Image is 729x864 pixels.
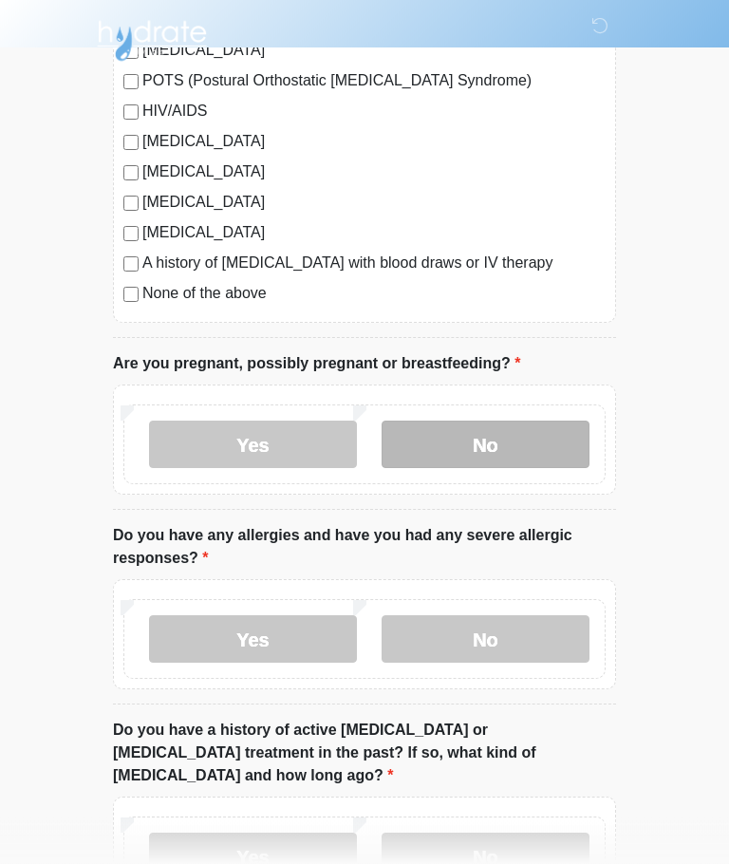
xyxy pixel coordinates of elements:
[142,101,606,123] label: HIV/AIDS
[123,75,139,90] input: POTS (Postural Orthostatic [MEDICAL_DATA] Syndrome)
[142,131,606,154] label: [MEDICAL_DATA]
[123,166,139,181] input: [MEDICAL_DATA]
[382,422,589,469] label: No
[142,283,606,306] label: None of the above
[149,422,357,469] label: Yes
[142,253,606,275] label: A history of [MEDICAL_DATA] with blood draws or IV therapy
[142,161,606,184] label: [MEDICAL_DATA]
[123,227,139,242] input: [MEDICAL_DATA]
[113,525,616,571] label: Do you have any allergies and have you had any severe allergic responses?
[382,616,589,664] label: No
[94,14,210,63] img: Hydrate IV Bar - Arcadia Logo
[123,197,139,212] input: [MEDICAL_DATA]
[123,257,139,272] input: A history of [MEDICAL_DATA] with blood draws or IV therapy
[123,105,139,121] input: HIV/AIDS
[123,288,139,303] input: None of the above
[142,70,606,93] label: POTS (Postural Orthostatic [MEDICAL_DATA] Syndrome)
[142,222,606,245] label: [MEDICAL_DATA]
[113,353,520,376] label: Are you pregnant, possibly pregnant or breastfeeding?
[113,720,616,788] label: Do you have a history of active [MEDICAL_DATA] or [MEDICAL_DATA] treatment in the past? If so, wh...
[142,192,606,215] label: [MEDICAL_DATA]
[123,136,139,151] input: [MEDICAL_DATA]
[149,616,357,664] label: Yes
